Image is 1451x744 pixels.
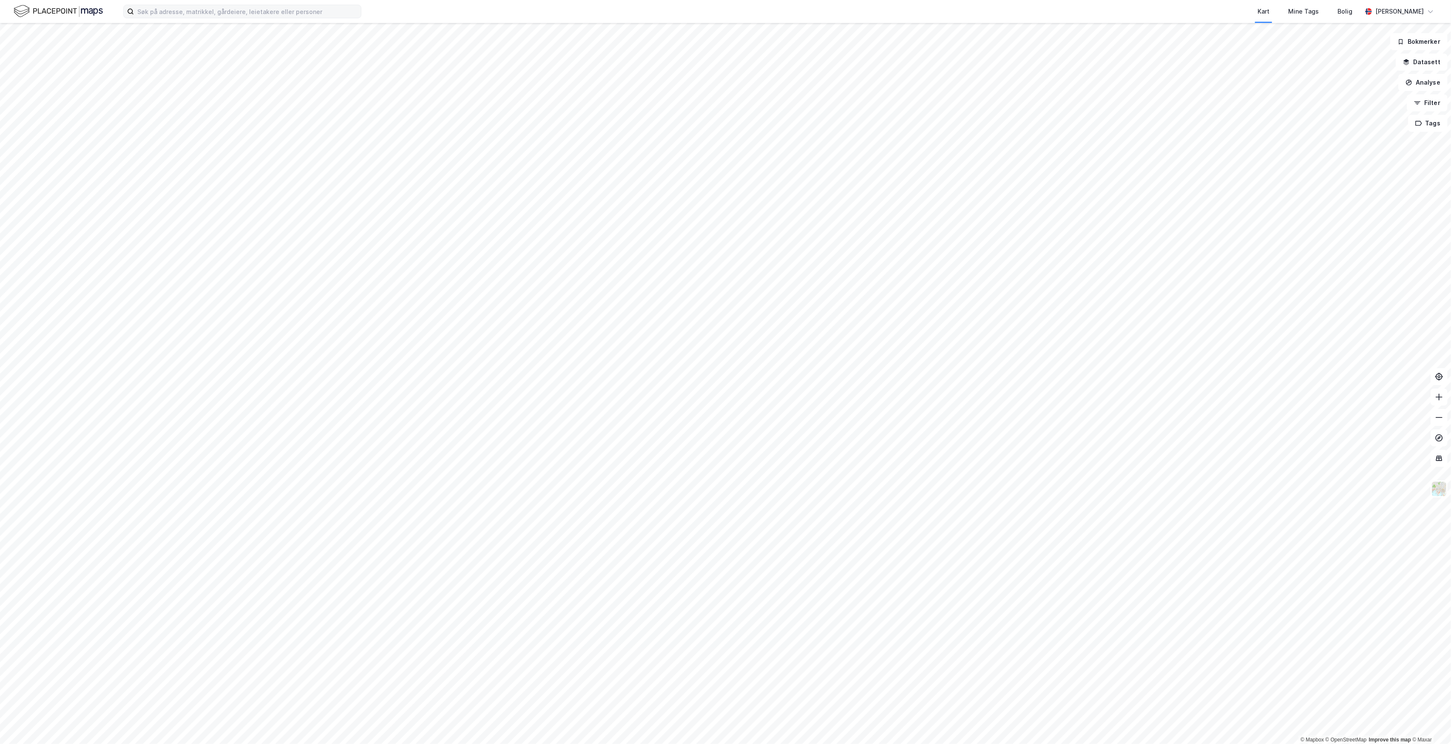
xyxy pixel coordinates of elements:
[1288,6,1319,17] div: Mine Tags
[14,4,103,19] img: logo.f888ab2527a4732fd821a326f86c7f29.svg
[1375,6,1424,17] div: [PERSON_NAME]
[1337,6,1352,17] div: Bolig
[1408,703,1451,744] iframe: Chat Widget
[134,5,361,18] input: Søk på adresse, matrikkel, gårdeiere, leietakere eller personer
[1258,6,1269,17] div: Kart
